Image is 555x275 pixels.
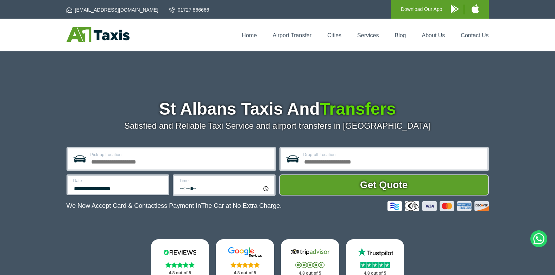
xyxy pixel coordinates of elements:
[165,262,195,268] img: Stars
[354,247,396,257] img: Trustpilot
[67,121,489,131] p: Satisfied and Reliable Taxi Service and airport transfers in [GEOGRAPHIC_DATA]
[273,32,311,38] a: Airport Transfer
[422,32,445,38] a: About Us
[387,201,489,211] img: Credit And Debit Cards
[67,202,282,210] p: We Now Accept Card & Contactless Payment In
[472,4,479,13] img: A1 Taxis iPhone App
[295,262,324,268] img: Stars
[242,32,257,38] a: Home
[303,153,483,157] label: Drop-off Location
[201,202,282,209] span: The Car at No Extra Charge.
[451,5,459,13] img: A1 Taxis Android App
[179,179,270,183] label: Time
[320,100,396,118] span: Transfers
[67,101,489,117] h1: St Albans Taxis And
[67,27,130,42] img: A1 Taxis St Albans LTD
[289,247,331,257] img: Tripadvisor
[279,174,489,196] button: Get Quote
[73,179,164,183] label: Date
[159,247,201,257] img: Reviews.io
[401,5,442,14] p: Download Our App
[231,262,260,268] img: Stars
[357,32,379,38] a: Services
[224,247,266,257] img: Google
[360,262,390,268] img: Stars
[169,6,209,13] a: 01727 866666
[461,32,488,38] a: Contact Us
[395,32,406,38] a: Blog
[67,6,158,13] a: [EMAIL_ADDRESS][DOMAIN_NAME]
[327,32,341,38] a: Cities
[90,153,270,157] label: Pick-up Location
